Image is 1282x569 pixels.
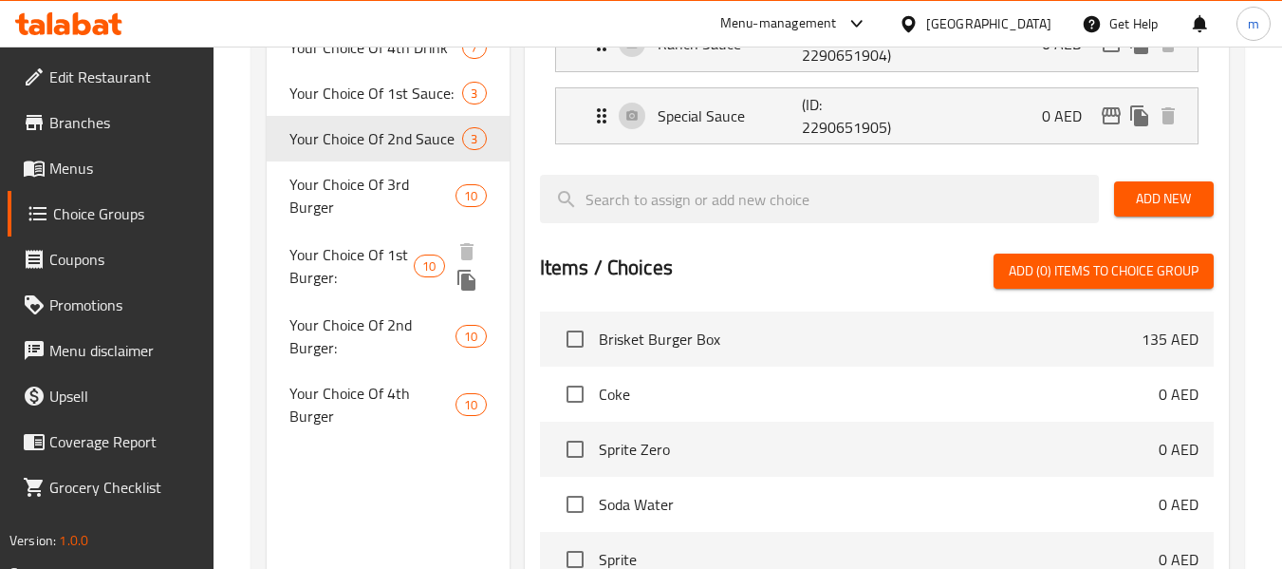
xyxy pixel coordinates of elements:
span: Select choice [555,429,595,469]
h2: Items / Choices [540,254,673,282]
div: Choices [455,325,486,348]
div: Your Choice Of 2nd Burger:10 [267,302,509,370]
span: Coke [599,383,1159,406]
li: Expand [540,80,1214,152]
span: 3 [463,130,485,148]
span: Your Choice Of 3rd Burger [289,173,455,218]
div: [GEOGRAPHIC_DATA] [926,13,1051,34]
span: Grocery Checklist [49,476,199,499]
div: Choices [462,127,486,150]
div: Your Choice Of 3rd Burger10 [267,161,509,230]
div: Choices [414,255,444,277]
p: 0 AED [1159,383,1198,406]
button: edit [1097,102,1125,130]
span: 1.0.0 [59,528,88,553]
span: Brisket Burger Box [599,328,1142,351]
span: Choice Groups [53,202,199,225]
span: Coupons [49,248,199,271]
a: Menu disclaimer [8,328,214,373]
span: Version: [9,528,56,553]
a: Upsell [8,373,214,419]
span: 10 [456,187,485,205]
div: Your Choice Of 2nd Sauce3 [267,116,509,161]
a: Promotions [8,282,214,328]
span: Your Choice Of 1st Sauce: [289,82,462,104]
span: Soda Water [599,493,1159,516]
span: Add New [1129,187,1198,211]
p: 0 AED [1042,32,1097,55]
p: Ranch Sauce [658,32,803,55]
span: Menu disclaimer [49,339,199,362]
button: delete [1154,102,1182,130]
span: Select choice [555,374,595,414]
p: 0 AED [1159,493,1198,516]
span: Select choice [555,319,595,359]
span: Upsell [49,385,199,408]
span: Your Choice Of 1st Burger: [289,243,414,289]
a: Coverage Report [8,419,214,465]
div: Choices [455,393,486,416]
span: Edit Restaurant [49,66,199,88]
button: delete [453,237,481,266]
p: (ID: 2290651904) [802,21,899,66]
div: Choices [462,82,486,104]
a: Coupons [8,237,214,282]
div: Menu-management [720,12,837,35]
a: Menus [8,145,214,191]
button: Add (0) items to choice group [994,254,1214,289]
p: 0 AED [1042,104,1097,127]
span: Sprite Zero [599,438,1159,461]
a: Edit Restaurant [8,54,214,100]
button: duplicate [453,266,481,294]
span: Add (0) items to choice group [1009,259,1198,283]
div: Your Choice Of 1st Burger:10deleteduplicate [267,230,509,302]
span: Coverage Report [49,430,199,453]
p: Special Sauce [658,104,803,127]
p: (ID: 2290651905) [802,93,899,139]
button: duplicate [1125,102,1154,130]
a: Branches [8,100,214,145]
div: Your Choice Of 4th Burger10 [267,370,509,439]
p: 135 AED [1142,328,1198,351]
input: search [540,175,1099,223]
span: Branches [49,111,199,134]
span: Your Choice Of 4th Burger [289,382,455,427]
span: Menus [49,157,199,180]
div: Your Choice Of 1st Sauce:3 [267,70,509,116]
button: Add New [1114,181,1214,217]
span: 10 [415,257,443,275]
span: Your Choice Of 4th Drink [289,36,462,59]
span: m [1248,13,1259,34]
span: Promotions [49,294,199,316]
span: Select choice [555,484,595,524]
div: Expand [556,88,1198,143]
span: 3 [463,85,485,103]
span: 10 [456,396,485,414]
a: Grocery Checklist [8,465,214,510]
a: Choice Groups [8,191,214,237]
span: 10 [456,328,485,346]
p: 0 AED [1159,438,1198,461]
span: Your Choice Of 2nd Sauce [289,127,462,150]
span: Your Choice Of 2nd Burger: [289,313,455,359]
